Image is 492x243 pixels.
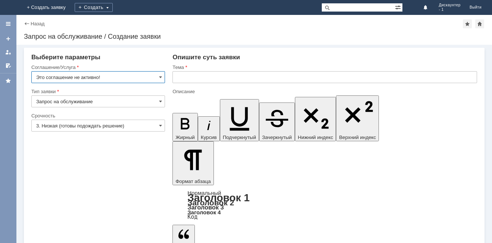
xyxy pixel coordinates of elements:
[187,190,221,196] a: Нормальный
[439,7,461,12] span: - 1
[187,204,224,211] a: Заголовок 3
[336,95,379,141] button: Верхний индекс
[175,179,211,184] span: Формат абзаца
[298,135,333,140] span: Нижний индекс
[31,89,164,94] div: Тип заявки
[31,21,44,26] a: Назад
[187,192,250,203] a: Заголовок 1
[172,65,476,70] div: Тема
[31,65,164,70] div: Соглашение/Услуга
[439,3,461,7] span: Дискаунтер
[75,3,113,12] div: Создать
[172,141,214,185] button: Формат абзаца
[31,113,164,118] div: Срочность
[172,113,198,141] button: Жирный
[339,135,376,140] span: Верхний индекс
[2,46,14,58] a: Мои заявки
[259,102,295,141] button: Зачеркнутый
[201,135,217,140] span: Курсив
[2,33,14,45] a: Создать заявку
[2,60,14,72] a: Мои согласования
[198,116,220,141] button: Курсив
[223,135,256,140] span: Подчеркнутый
[262,135,292,140] span: Зачеркнутый
[295,97,336,141] button: Нижний индекс
[220,99,259,141] button: Подчеркнутый
[187,198,234,207] a: Заголовок 2
[395,3,402,10] span: Расширенный поиск
[172,54,240,61] span: Опишите суть заявки
[187,214,197,220] a: Код
[31,54,100,61] span: Выберите параметры
[175,135,195,140] span: Жирный
[172,190,477,220] div: Формат абзаца
[463,19,472,28] div: Добавить в избранное
[172,89,476,94] div: Описание
[24,33,485,40] div: Запрос на обслуживание / Создание заявки
[187,209,221,215] a: Заголовок 4
[475,19,484,28] div: Сделать домашней страницей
